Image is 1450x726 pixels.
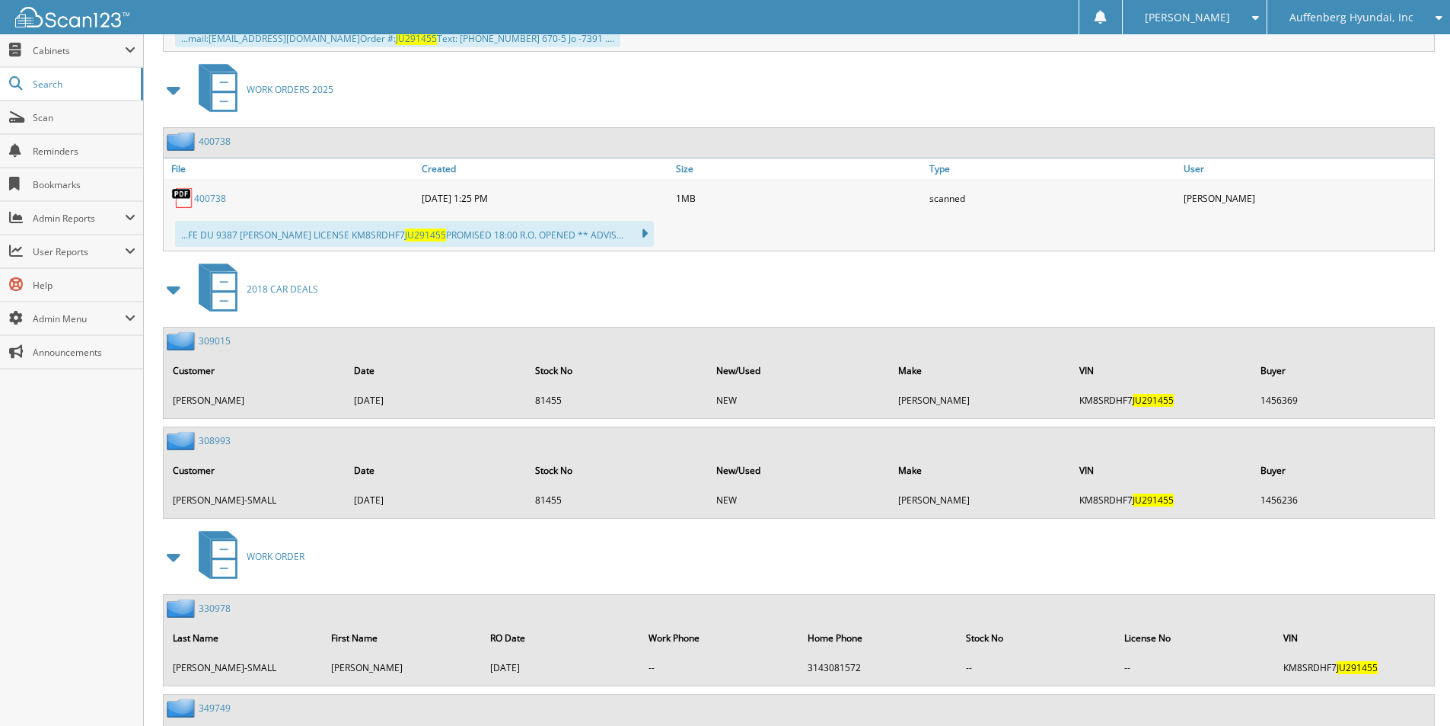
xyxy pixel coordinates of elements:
[1289,13,1413,22] span: Auffenberg Hyundai, Inc
[1072,488,1251,513] td: KM8SRDHF7
[346,455,526,486] th: Date
[199,702,231,715] a: 349749
[33,212,125,225] span: Admin Reports
[175,30,620,47] div: ...mail: [EMAIL_ADDRESS][DOMAIN_NAME] Order #: Text: [PHONE_NUMBER] 670-5 Jo -7391 ....
[641,655,798,680] td: --
[418,158,672,179] a: Created
[199,434,231,447] a: 308993
[247,550,304,563] span: WORK ORDER
[33,145,135,158] span: Reminders
[165,488,345,513] td: [PERSON_NAME]-SMALL
[527,388,707,413] td: 81455
[190,259,318,319] a: 2018 CAR DEALS
[800,622,957,654] th: Home Phone
[1337,661,1378,674] span: JU291455
[958,655,1115,680] td: --
[190,59,333,120] a: WORK ORDERS 2025
[165,655,322,680] td: [PERSON_NAME]-SMALL
[709,455,888,486] th: New/Used
[1145,13,1230,22] span: [PERSON_NAME]
[167,431,199,450] img: folder2.png
[1117,622,1273,654] th: License No
[1276,622,1432,654] th: VIN
[1253,388,1432,413] td: 1456369
[199,334,231,347] a: 309015
[926,158,1180,179] a: Type
[958,622,1115,654] th: Stock No
[527,488,707,513] td: 81455
[165,355,345,386] th: Customer
[247,83,333,96] span: WORK ORDERS 2025
[33,279,135,292] span: Help
[800,655,957,680] td: 3143081572
[1117,655,1273,680] td: --
[891,455,1070,486] th: Make
[891,388,1070,413] td: [PERSON_NAME]
[1253,488,1432,513] td: 1456236
[33,245,125,258] span: User Reports
[346,388,526,413] td: [DATE]
[346,488,526,513] td: [DATE]
[323,655,480,680] td: [PERSON_NAME]
[33,111,135,124] span: Scan
[527,355,707,386] th: Stock No
[165,455,345,486] th: Customer
[190,526,304,587] a: WORK ORDER
[199,135,231,148] a: 400738
[167,699,199,718] img: folder2.png
[672,158,926,179] a: Size
[167,132,199,151] img: folder2.png
[33,178,135,191] span: Bookmarks
[1072,388,1251,413] td: KM8SRDHF7
[175,221,654,247] div: ...FE DU 9387 [PERSON_NAME] LICENSE KM8SRDHF7 PROMISED 18:00 R.O. OPENED ** ADVIS...
[709,355,888,386] th: New/Used
[1276,655,1432,680] td: KM8SRDHF7
[165,622,322,654] th: Last Name
[1253,455,1432,486] th: Buyer
[1133,494,1174,507] span: JU291455
[1374,653,1450,726] iframe: Chat Widget
[165,388,345,413] td: [PERSON_NAME]
[1133,394,1174,407] span: JU291455
[396,32,437,45] span: JU291455
[709,388,888,413] td: NEW
[33,78,133,91] span: Search
[194,192,226,205] a: 400738
[891,355,1070,386] th: Make
[247,283,318,296] span: 2018 CAR DEALS
[33,44,125,57] span: Cabinets
[709,488,888,513] td: NEW
[164,158,418,179] a: File
[1253,355,1432,386] th: Buyer
[418,183,672,213] div: [DATE] 1:25 PM
[167,331,199,350] img: folder2.png
[346,355,526,386] th: Date
[405,229,446,241] span: JU291455
[33,312,125,325] span: Admin Menu
[527,455,707,486] th: Stock No
[1072,455,1251,486] th: VIN
[199,602,231,615] a: 330978
[323,622,480,654] th: First Name
[1072,355,1251,386] th: VIN
[891,488,1070,513] td: [PERSON_NAME]
[641,622,798,654] th: Work Phone
[672,183,926,213] div: 1MB
[483,655,639,680] td: [DATE]
[15,7,129,27] img: scan123-logo-white.svg
[926,183,1180,213] div: scanned
[1180,183,1434,213] div: [PERSON_NAME]
[167,599,199,618] img: folder2.png
[483,622,639,654] th: RO Date
[171,187,194,209] img: PDF.png
[1180,158,1434,179] a: User
[33,346,135,359] span: Announcements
